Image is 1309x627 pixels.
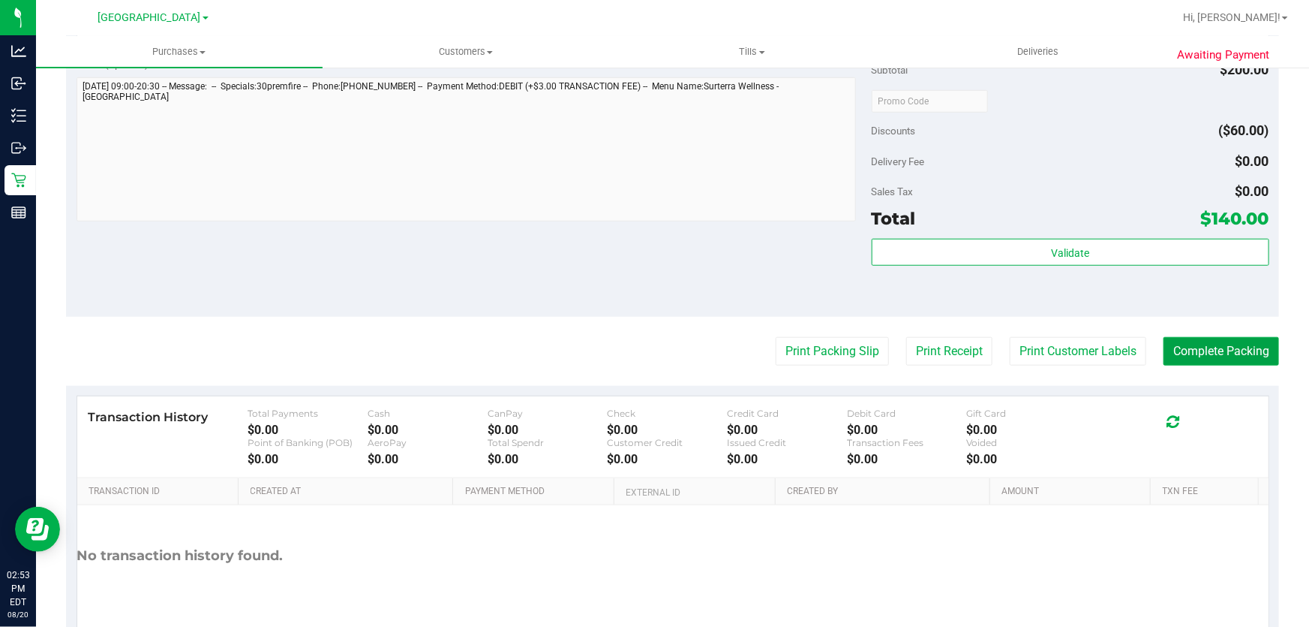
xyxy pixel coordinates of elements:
[727,408,847,419] div: Credit Card
[607,452,727,466] div: $0.00
[998,45,1079,59] span: Deliveries
[1001,486,1145,498] a: Amount
[1183,11,1280,23] span: Hi, [PERSON_NAME]!
[98,11,201,24] span: [GEOGRAPHIC_DATA]
[368,408,488,419] div: Cash
[1235,153,1269,169] span: $0.00
[967,437,1087,448] div: Voided
[847,437,967,448] div: Transaction Fees
[872,239,1269,266] button: Validate
[609,36,896,68] a: Tills
[872,64,908,76] span: Subtotal
[7,568,29,609] p: 02:53 PM EDT
[776,337,889,366] button: Print Packing Slip
[967,452,1087,466] div: $0.00
[465,486,608,498] a: Payment Method
[368,423,488,437] div: $0.00
[11,44,26,59] inline-svg: Analytics
[614,478,775,505] th: External ID
[1178,47,1270,64] span: Awaiting Payment
[368,437,488,448] div: AeroPay
[7,609,29,620] p: 08/20
[248,437,368,448] div: Point of Banking (POB)
[251,486,448,498] a: Created At
[11,173,26,188] inline-svg: Retail
[967,408,1087,419] div: Gift Card
[847,452,967,466] div: $0.00
[89,486,233,498] a: Transaction ID
[323,36,609,68] a: Customers
[847,408,967,419] div: Debit Card
[1163,486,1253,498] a: Txn Fee
[36,36,323,68] a: Purchases
[607,423,727,437] div: $0.00
[1219,122,1269,138] span: ($60.00)
[248,408,368,419] div: Total Payments
[872,208,916,229] span: Total
[11,76,26,91] inline-svg: Inbound
[727,437,847,448] div: Issued Credit
[248,423,368,437] div: $0.00
[368,452,488,466] div: $0.00
[872,155,925,167] span: Delivery Fee
[607,437,727,448] div: Customer Credit
[787,486,984,498] a: Created By
[11,140,26,155] inline-svg: Outbound
[872,117,916,144] span: Discounts
[727,423,847,437] div: $0.00
[1235,183,1269,199] span: $0.00
[847,423,967,437] div: $0.00
[11,205,26,220] inline-svg: Reports
[323,45,608,59] span: Customers
[872,185,914,197] span: Sales Tax
[36,45,323,59] span: Purchases
[248,452,368,466] div: $0.00
[488,452,608,466] div: $0.00
[895,36,1181,68] a: Deliveries
[1201,208,1269,229] span: $140.00
[727,452,847,466] div: $0.00
[906,337,992,366] button: Print Receipt
[488,437,608,448] div: Total Spendr
[607,408,727,419] div: Check
[11,108,26,123] inline-svg: Inventory
[967,423,1087,437] div: $0.00
[488,408,608,419] div: CanPay
[1010,337,1146,366] button: Print Customer Labels
[610,45,895,59] span: Tills
[77,505,284,607] div: No transaction history found.
[15,507,60,552] iframe: Resource center
[872,90,988,113] input: Promo Code
[1163,337,1279,366] button: Complete Packing
[488,423,608,437] div: $0.00
[1220,62,1269,77] span: $200.00
[1051,247,1089,259] span: Validate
